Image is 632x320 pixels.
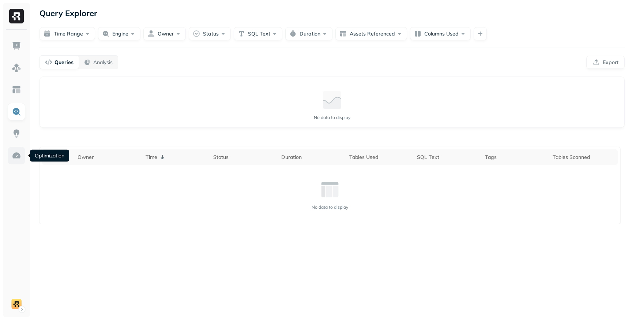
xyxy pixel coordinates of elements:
[12,63,21,72] img: Assets
[78,154,140,161] div: Owner
[54,59,74,66] p: Queries
[410,27,471,40] button: Columns Used
[93,59,113,66] p: Analysis
[39,27,95,40] button: Time Range
[586,56,625,69] button: Export
[285,27,332,40] button: Duration
[335,27,407,40] button: Assets Referenced
[417,154,479,161] div: SQL Text
[213,154,275,161] div: Status
[12,41,21,51] img: Dashboard
[349,154,411,161] div: Tables Used
[12,129,21,138] img: Insights
[30,150,69,162] div: Optimization
[485,154,547,161] div: Tags
[12,107,21,116] img: Query Explorer
[189,27,231,40] button: Status
[39,7,97,20] p: Query Explorer
[234,27,282,40] button: SQL Text
[12,85,21,94] img: Asset Explorer
[143,27,186,40] button: Owner
[98,27,140,40] button: Engine
[281,154,343,161] div: Duration
[146,153,208,161] div: Time
[11,299,22,309] img: demo
[9,9,24,23] img: Ryft
[12,151,21,160] img: Optimization
[312,204,348,210] p: No data to display
[314,115,350,120] p: No data to display
[553,154,615,161] div: Tables Scanned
